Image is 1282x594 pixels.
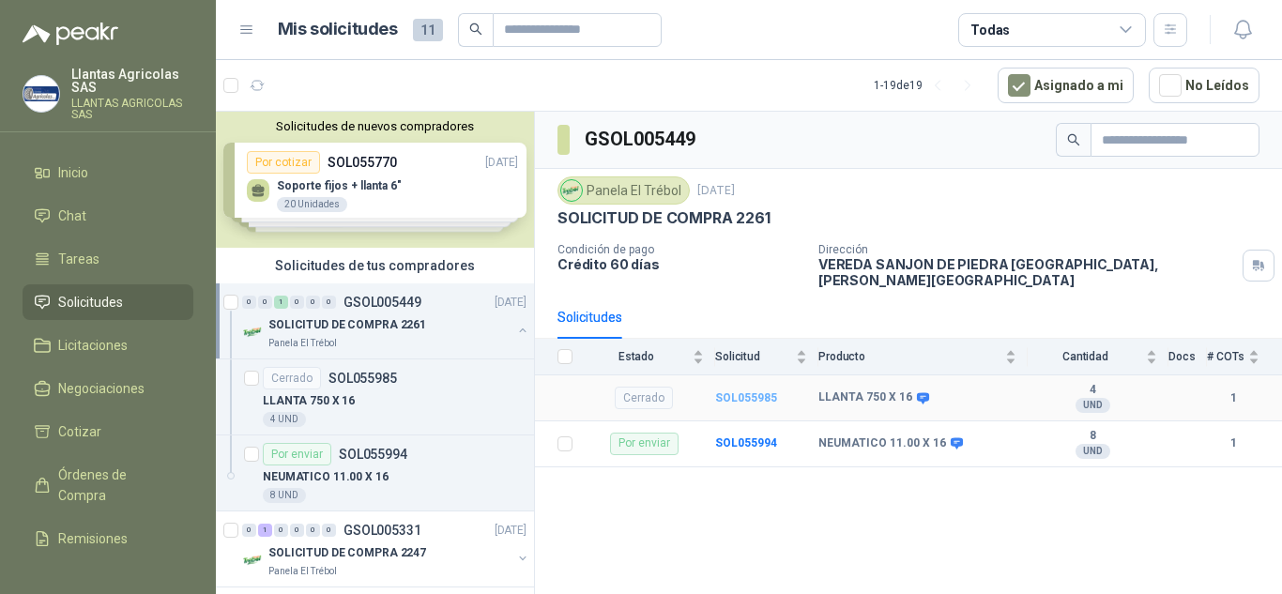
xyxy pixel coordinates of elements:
[58,421,101,442] span: Cotizar
[1028,339,1168,375] th: Cantidad
[23,76,59,112] img: Company Logo
[715,350,792,363] span: Solicitud
[268,564,337,579] p: Panela El Trébol
[1076,444,1110,459] div: UND
[343,296,421,309] p: GSOL005449
[242,321,265,343] img: Company Logo
[23,155,193,190] a: Inicio
[1207,434,1259,452] b: 1
[216,248,534,283] div: Solicitudes de tus compradores
[557,176,690,205] div: Panela El Trébol
[263,488,306,503] div: 8 UND
[306,524,320,537] div: 0
[23,198,193,234] a: Chat
[818,350,1001,363] span: Producto
[58,249,99,269] span: Tareas
[263,367,321,389] div: Cerrado
[58,528,128,549] span: Remisiones
[715,339,818,375] th: Solicitud
[274,296,288,309] div: 1
[584,339,715,375] th: Estado
[610,433,679,455] div: Por enviar
[290,524,304,537] div: 0
[216,435,534,511] a: Por enviarSOL055994NEUMATICO 11.00 X 168 UND
[1028,383,1157,398] b: 4
[242,524,256,537] div: 0
[1149,68,1259,103] button: No Leídos
[818,243,1235,256] p: Dirección
[322,296,336,309] div: 0
[557,307,622,327] div: Solicitudes
[290,296,304,309] div: 0
[278,16,398,43] h1: Mis solicitudes
[1207,389,1259,407] b: 1
[1076,398,1110,413] div: UND
[258,296,272,309] div: 0
[274,524,288,537] div: 0
[23,241,193,277] a: Tareas
[242,549,265,571] img: Company Logo
[23,521,193,556] a: Remisiones
[1207,339,1282,375] th: # COTs
[23,457,193,513] a: Órdenes de Compra
[268,316,426,334] p: SOLICITUD DE COMPRA 2261
[23,371,193,406] a: Negociaciones
[715,436,777,449] a: SOL055994
[1028,429,1157,444] b: 8
[697,182,735,200] p: [DATE]
[71,98,193,120] p: LLANTAS AGRICOLAS SAS
[584,350,689,363] span: Estado
[58,206,86,226] span: Chat
[242,291,530,351] a: 0 0 1 0 0 0 GSOL005449[DATE] Company LogoSOLICITUD DE COMPRA 2261Panela El Trébol
[263,392,355,410] p: LLANTA 750 X 16
[242,296,256,309] div: 0
[818,436,946,451] b: NEUMATICO 11.00 X 16
[58,335,128,356] span: Licitaciones
[413,19,443,41] span: 11
[818,390,912,405] b: LLANTA 750 X 16
[561,180,582,201] img: Company Logo
[495,522,527,540] p: [DATE]
[58,465,176,506] span: Órdenes de Compra
[557,256,803,272] p: Crédito 60 días
[263,412,306,427] div: 4 UND
[263,443,331,465] div: Por enviar
[58,292,123,312] span: Solicitudes
[268,544,426,562] p: SOLICITUD DE COMPRA 2247
[71,68,193,94] p: Llantas Agricolas SAS
[998,68,1134,103] button: Asignado a mi
[343,524,421,537] p: GSOL005331
[23,327,193,363] a: Licitaciones
[58,378,145,399] span: Negociaciones
[258,524,272,537] div: 1
[615,387,673,409] div: Cerrado
[818,256,1235,288] p: VEREDA SANJON DE PIEDRA [GEOGRAPHIC_DATA] , [PERSON_NAME][GEOGRAPHIC_DATA]
[715,391,777,404] a: SOL055985
[1067,133,1080,146] span: search
[306,296,320,309] div: 0
[970,20,1010,40] div: Todas
[216,112,534,248] div: Solicitudes de nuevos compradoresPor cotizarSOL055770[DATE] Soporte fijos + llanta 6"20 UnidadesP...
[223,119,527,133] button: Solicitudes de nuevos compradores
[339,448,407,461] p: SOL055994
[216,359,534,435] a: CerradoSOL055985LLANTA 750 X 164 UND
[557,208,771,228] p: SOLICITUD DE COMPRA 2261
[322,524,336,537] div: 0
[874,70,983,100] div: 1 - 19 de 19
[1168,339,1207,375] th: Docs
[263,468,389,486] p: NEUMATICO 11.00 X 16
[469,23,482,36] span: search
[818,339,1028,375] th: Producto
[23,414,193,449] a: Cotizar
[495,294,527,312] p: [DATE]
[23,284,193,320] a: Solicitudes
[268,336,337,351] p: Panela El Trébol
[58,162,88,183] span: Inicio
[328,372,397,385] p: SOL055985
[557,243,803,256] p: Condición de pago
[585,125,698,154] h3: GSOL005449
[1207,350,1244,363] span: # COTs
[23,23,118,45] img: Logo peakr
